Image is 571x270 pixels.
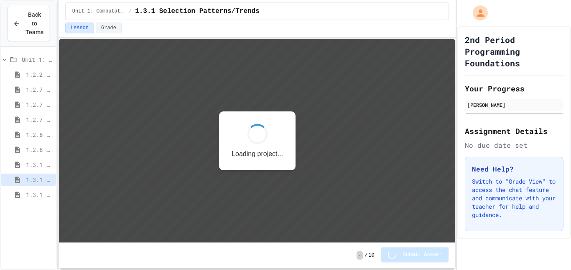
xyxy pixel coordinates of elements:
[465,140,563,150] div: No due date set
[26,115,53,124] span: 1.2.7 Iteration
[467,101,561,109] div: [PERSON_NAME]
[357,251,363,260] span: -
[22,55,53,64] span: Unit 1: Computational Thinking and Problem Solving
[26,175,53,184] span: 1.3.1 Selection Patterns/Trends
[465,125,563,137] h2: Assignment Details
[59,39,456,242] iframe: Snap! Programming Environment
[129,8,132,15] span: /
[26,160,53,169] span: 1.3.1 Sequencing Patterns/Trends
[26,190,53,199] span: 1.3.1 Iteration Patterns/Trends
[96,23,122,33] button: Grade
[135,6,260,16] span: 1.3.1 Selection Patterns/Trends
[26,130,53,139] span: 1.2.8 Task 1
[26,70,53,79] span: 1.2.2 Variable Types
[403,251,442,258] span: Submit Answer
[472,177,556,219] p: Switch to "Grade View" to access the chat feature and communicate with your teacher for help and ...
[472,164,556,174] h3: Need Help?
[465,34,563,69] h1: 2nd Period Programming Foundations
[26,145,53,154] span: 1.2.8 Task 2
[65,23,94,33] button: Lesson
[464,3,490,23] div: My Account
[26,85,53,94] span: 1.2.7 PB & J Sequencing
[368,252,374,259] span: 10
[25,10,43,37] span: Back to Teams
[365,252,367,259] span: /
[465,83,563,94] h2: Your Progress
[26,100,53,109] span: 1.2.7 Selection
[72,8,125,15] span: Unit 1: Computational Thinking and Problem Solving
[173,111,224,119] p: Loading project...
